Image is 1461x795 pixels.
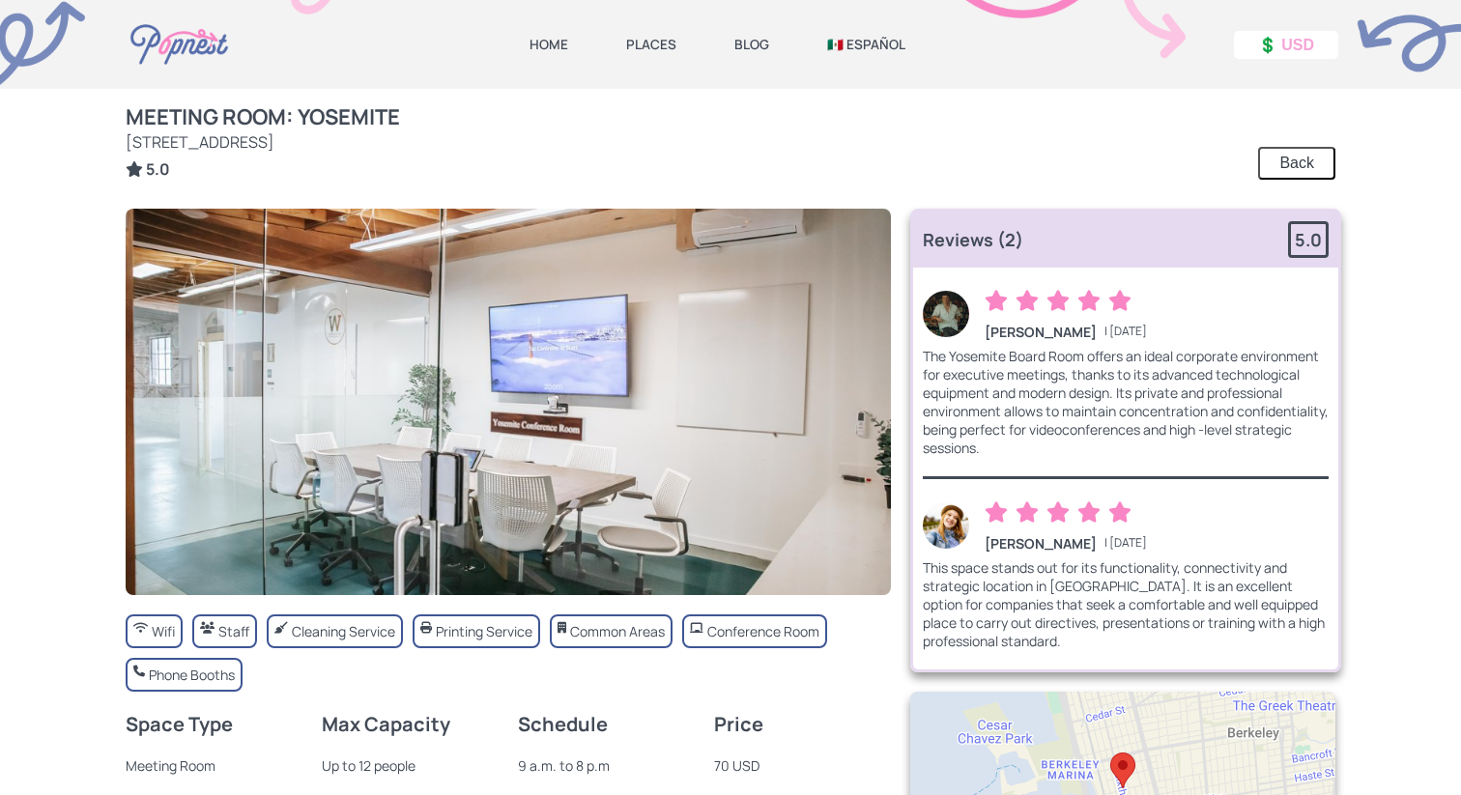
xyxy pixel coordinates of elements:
strong: Meeting Room: Yosemite [126,102,400,131]
strong: Reviews (2) [923,228,1023,251]
div: 9 a.m. to 8 p.m [518,756,695,775]
div: 70 USD [714,756,891,775]
div: | [DATE] [985,534,1147,553]
span: 2 of 5 rating [1016,498,1039,530]
div: 5 of 5 rating [985,498,1139,530]
span: 3 of 5 rating [1046,498,1070,530]
strong: 5.0 [146,158,170,180]
span: 1 of 5 rating [985,287,1008,319]
span: 3 of 5 rating [1046,287,1070,319]
strong: Max Capacity [322,711,450,737]
div: [STREET_ADDRESS] [126,131,400,153]
div: Meeting Room [126,756,302,775]
img: Ethan Parker [923,291,969,337]
div: Up to 12 people [322,756,499,775]
strong: Space Type [126,711,233,737]
div: Conference Room [707,622,819,640]
span: 4 of 5 rating [1077,287,1101,319]
div: The Yosemite Board Room offers an ideal corporate environment for executive meetings, thanks to i... [923,347,1329,457]
span: 5 of 5 rating [1108,287,1132,319]
strong: [PERSON_NAME] [985,534,1097,553]
span: 5 of 5 rating [1108,498,1132,530]
div: | [DATE] [985,323,1147,341]
strong: [PERSON_NAME] [985,323,1097,341]
span: 2 of 5 rating [1016,287,1039,319]
div: Phone Booths [149,666,235,684]
a: PLACES [626,36,676,53]
strong: Price [714,711,763,737]
div: Printing Service [436,622,532,640]
div: 5 of 5 rating [985,287,1139,319]
a: 🇲🇽 ESPAÑOL [827,36,905,53]
div: Cleaning Service [292,622,395,640]
div: This space stands out for its functionality, connectivity and strategic location in [GEOGRAPHIC_D... [923,558,1329,650]
img: Madison Blake [923,502,969,549]
a: HOME [530,36,568,53]
div: Common Areas [570,622,665,640]
span: 1 of 5 rating [985,498,1008,530]
span: 4 of 5 rating [1077,498,1101,530]
strong: 5.0 [1295,228,1322,251]
div: Wifi [152,622,175,640]
a: BLOG [734,36,769,53]
button: 💲 USD [1234,31,1338,59]
strong: Schedule [518,711,608,737]
img: Workstation West Berkeley [126,209,891,595]
div: Staff [218,622,249,640]
button: Back [1258,147,1335,180]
